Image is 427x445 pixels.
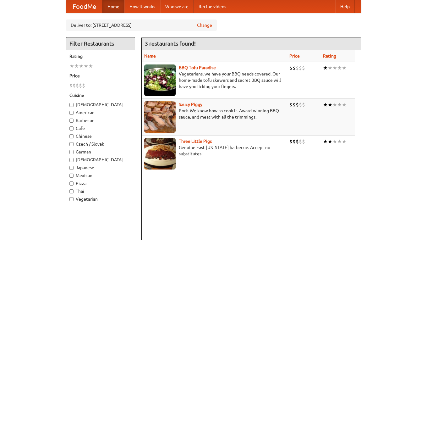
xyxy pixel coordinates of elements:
a: Change [197,22,212,28]
p: Genuine East [US_STATE] barbecue. Accept no substitutes! [144,144,284,157]
input: American [69,111,74,115]
div: Deliver to: [STREET_ADDRESS] [66,19,217,31]
label: [DEMOGRAPHIC_DATA] [69,102,132,108]
input: Czech / Slovak [69,142,74,146]
li: ★ [337,101,342,108]
label: Thai [69,188,132,194]
label: Cafe [69,125,132,131]
li: $ [82,82,85,89]
label: Chinese [69,133,132,139]
input: Chinese [69,134,74,138]
li: ★ [337,64,342,71]
li: ★ [328,138,332,145]
li: ★ [84,63,88,70]
h5: Cuisine [69,92,132,98]
li: ★ [88,63,93,70]
p: Vegetarians, we have your BBQ needs covered. Our home-made tofu skewers and secret BBQ sauce will... [144,71,284,90]
li: $ [299,101,302,108]
a: Name [144,53,156,58]
li: ★ [337,138,342,145]
label: Japanese [69,164,132,171]
label: Vegetarian [69,196,132,202]
img: saucy.jpg [144,101,176,133]
a: Who we are [160,0,194,13]
li: $ [289,101,293,108]
a: FoodMe [66,0,102,13]
li: ★ [342,138,347,145]
label: Mexican [69,172,132,179]
li: ★ [332,138,337,145]
li: $ [293,138,296,145]
input: [DEMOGRAPHIC_DATA] [69,103,74,107]
li: $ [296,101,299,108]
input: Cafe [69,126,74,131]
li: ★ [342,64,347,71]
input: Japanese [69,166,74,170]
li: ★ [332,64,337,71]
li: ★ [323,138,328,145]
li: $ [296,64,299,71]
a: Rating [323,53,336,58]
li: $ [302,101,305,108]
li: $ [302,138,305,145]
li: $ [302,64,305,71]
img: tofuparadise.jpg [144,64,176,96]
h4: Filter Restaurants [66,37,135,50]
li: ★ [323,101,328,108]
li: ★ [332,101,337,108]
li: ★ [323,64,328,71]
a: Recipe videos [194,0,231,13]
li: $ [299,138,302,145]
label: American [69,109,132,116]
h5: Price [69,73,132,79]
li: $ [296,138,299,145]
input: German [69,150,74,154]
input: Vegetarian [69,197,74,201]
li: $ [79,82,82,89]
label: Czech / Slovak [69,141,132,147]
li: $ [293,101,296,108]
ng-pluralize: 3 restaurants found! [145,41,196,47]
li: ★ [79,63,84,70]
li: $ [289,64,293,71]
a: Three Little Pigs [179,139,212,144]
li: $ [69,82,73,89]
li: ★ [69,63,74,70]
li: ★ [328,64,332,71]
h5: Rating [69,53,132,59]
label: Barbecue [69,117,132,124]
li: ★ [328,101,332,108]
label: German [69,149,132,155]
li: $ [299,64,302,71]
li: $ [289,138,293,145]
a: Help [335,0,355,13]
a: Home [102,0,124,13]
label: [DEMOGRAPHIC_DATA] [69,157,132,163]
li: $ [293,64,296,71]
a: How it works [124,0,160,13]
input: Pizza [69,181,74,186]
label: Pizza [69,180,132,186]
li: ★ [342,101,347,108]
li: ★ [74,63,79,70]
input: [DEMOGRAPHIC_DATA] [69,158,74,162]
input: Mexican [69,174,74,178]
input: Barbecue [69,119,74,123]
a: Price [289,53,300,58]
a: Saucy Piggy [179,102,202,107]
li: $ [73,82,76,89]
li: $ [76,82,79,89]
a: BBQ Tofu Paradise [179,65,216,70]
img: littlepigs.jpg [144,138,176,170]
p: Pork. We know how to cook it. Award-winning BBQ sauce, and meat with all the trimmings. [144,108,284,120]
input: Thai [69,189,74,193]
